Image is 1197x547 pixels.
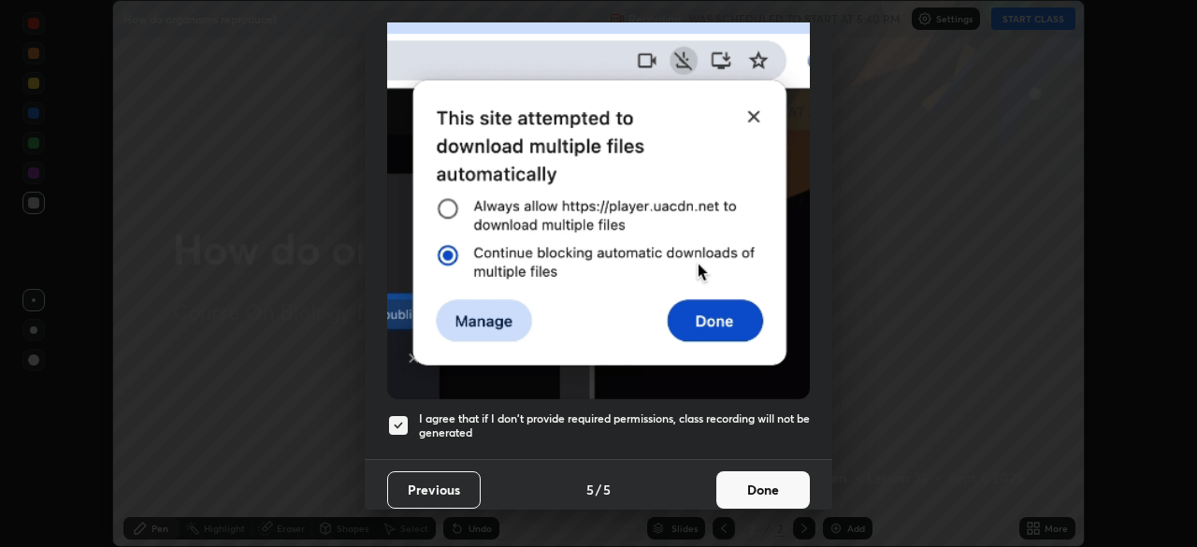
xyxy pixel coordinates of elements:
h5: I agree that if I don't provide required permissions, class recording will not be generated [419,411,810,440]
h4: / [596,480,601,499]
h4: 5 [603,480,611,499]
button: Previous [387,471,481,509]
button: Done [716,471,810,509]
h4: 5 [586,480,594,499]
